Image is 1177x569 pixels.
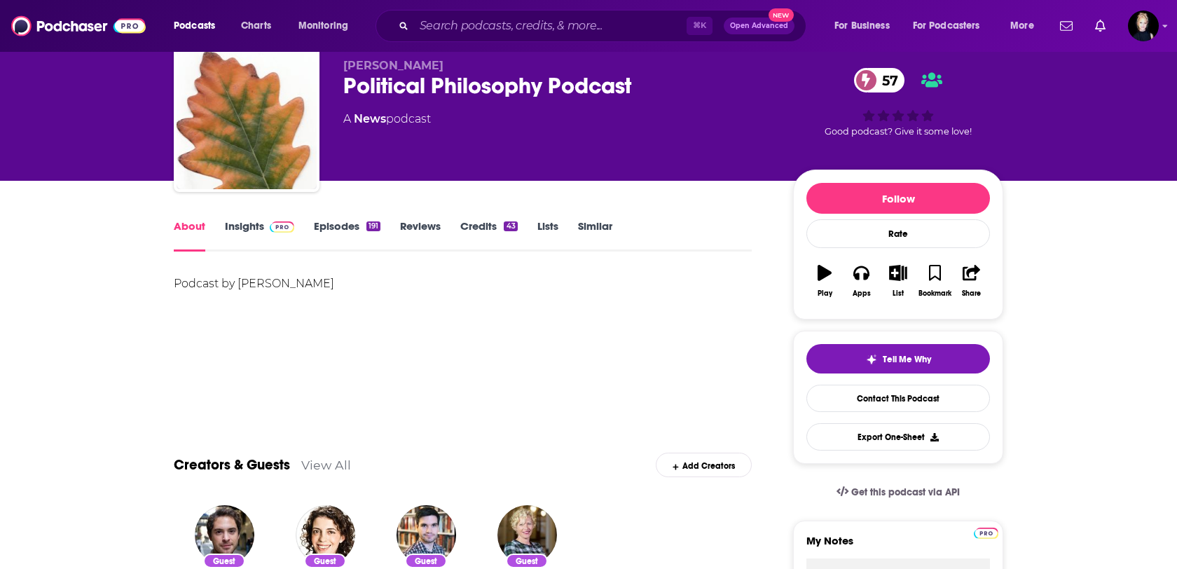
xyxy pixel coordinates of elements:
a: Credits43 [460,219,517,252]
button: open menu [904,15,1000,37]
div: Guest [304,554,346,568]
img: Podchaser Pro [270,221,294,233]
span: Logged in as Passell [1128,11,1159,41]
button: tell me why sparkleTell Me Why [806,344,990,373]
button: Share [954,256,990,306]
div: Guest [405,554,447,568]
button: open menu [1000,15,1052,37]
span: Good podcast? Give it some love! [825,126,972,137]
button: Bookmark [916,256,953,306]
a: Creators & Guests [174,456,290,474]
img: Podchaser Pro [974,528,998,539]
button: Play [806,256,843,306]
div: Search podcasts, credits, & more... [389,10,820,42]
div: Bookmark [918,289,951,298]
button: Follow [806,183,990,214]
a: News [354,112,386,125]
span: More [1010,16,1034,36]
span: Podcasts [174,16,215,36]
img: tell me why sparkle [866,354,877,365]
div: Guest [506,554,548,568]
a: 57 [854,68,905,92]
span: Tell Me Why [883,354,931,365]
span: For Podcasters [913,16,980,36]
a: Show notifications dropdown [1054,14,1078,38]
button: open menu [825,15,907,37]
a: Show notifications dropdown [1089,14,1111,38]
img: Jonathan Leader Maynard [397,505,456,565]
img: Brian Earp [195,505,254,565]
div: 43 [504,221,517,231]
button: Open AdvancedNew [724,18,794,34]
a: About [174,219,205,252]
a: Charts [232,15,280,37]
span: [PERSON_NAME] [343,59,443,72]
button: List [880,256,916,306]
img: Podchaser - Follow, Share and Rate Podcasts [11,13,146,39]
span: Charts [241,16,271,36]
a: Lists [537,219,558,252]
button: Export One-Sheet [806,423,990,451]
span: 57 [868,68,905,92]
a: InsightsPodchaser Pro [225,219,294,252]
a: Episodes191 [314,219,380,252]
button: Show profile menu [1128,11,1159,41]
span: New [769,8,794,22]
div: Add Creators [656,453,752,477]
img: User Profile [1128,11,1159,41]
div: 191 [366,221,380,231]
div: 57Good podcast? Give it some love! [793,59,1003,146]
div: Rate [806,219,990,248]
div: Guest [203,554,245,568]
a: Similar [578,219,612,252]
span: For Business [834,16,890,36]
span: Get this podcast via API [851,486,960,498]
span: Open Advanced [730,22,788,29]
button: Apps [843,256,879,306]
a: View All [301,458,351,472]
a: Pro website [974,526,998,539]
span: Monitoring [298,16,348,36]
div: Apps [853,289,871,298]
input: Search podcasts, credits, & more... [414,15,687,37]
a: Get this podcast via API [825,475,971,509]
button: open menu [164,15,233,37]
div: Share [962,289,981,298]
a: Contact This Podcast [806,385,990,412]
div: List [893,289,904,298]
img: Molly Ball [296,505,355,565]
div: Podcast by [PERSON_NAME] [174,274,752,294]
img: Heather Widdows [497,505,557,565]
button: open menu [289,15,366,37]
div: Play [818,289,832,298]
div: A podcast [343,111,431,128]
img: Political Philosophy Podcast [177,49,317,189]
label: My Notes [806,534,990,558]
span: ⌘ K [687,17,713,35]
a: Reviews [400,219,441,252]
